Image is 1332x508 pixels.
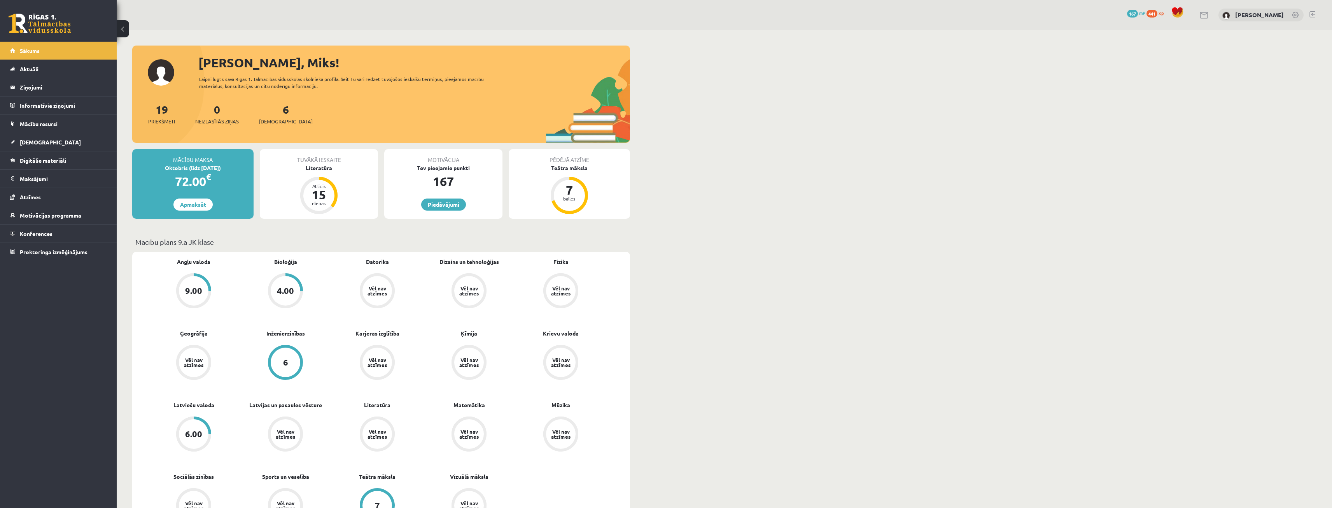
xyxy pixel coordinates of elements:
[551,401,570,409] a: Mūzika
[132,149,254,164] div: Mācību maksa
[20,230,53,237] span: Konferences
[331,345,423,381] a: Vēl nav atzīmes
[515,273,607,310] a: Vēl nav atzīmes
[515,345,607,381] a: Vēl nav atzīmes
[135,237,627,247] p: Mācību plāns 9.a JK klase
[458,357,480,367] div: Vēl nav atzīmes
[1159,10,1164,16] span: xp
[10,225,107,243] a: Konferences
[20,157,66,164] span: Digitālie materiāli
[1127,10,1138,18] span: 167
[307,188,331,201] div: 15
[1127,10,1145,16] a: 167 mP
[9,14,71,33] a: Rīgas 1. Tālmācības vidusskola
[275,429,296,439] div: Vēl nav atzīmes
[148,273,240,310] a: 9.00
[183,357,205,367] div: Vēl nav atzīmes
[10,243,107,261] a: Proktoringa izmēģinājums
[453,401,485,409] a: Matemātika
[10,42,107,60] a: Sākums
[20,78,107,96] legend: Ziņojumi
[180,329,208,337] a: Ģeogrāfija
[206,171,211,183] span: €
[132,164,254,172] div: Oktobris (līdz [DATE])
[20,248,88,255] span: Proktoringa izmēģinājums
[148,417,240,453] a: 6.00
[509,149,630,164] div: Pēdējā atzīme
[20,97,107,114] legend: Informatīvie ziņojumi
[450,473,488,481] a: Vizuālā māksla
[1146,10,1167,16] a: 441 xp
[173,199,213,211] a: Apmaksāt
[148,118,175,125] span: Priekšmeti
[366,258,389,266] a: Datorika
[260,164,378,172] div: Literatūra
[10,115,107,133] a: Mācību resursi
[355,329,399,337] a: Karjeras izglītība
[259,102,313,125] a: 6[DEMOGRAPHIC_DATA]
[458,429,480,439] div: Vēl nav atzīmes
[259,118,313,125] span: [DEMOGRAPHIC_DATA]
[195,102,239,125] a: 0Neizlasītās ziņas
[274,258,297,266] a: Bioloģija
[307,184,331,188] div: Atlicis
[177,258,210,266] a: Angļu valoda
[10,60,107,78] a: Aktuāli
[20,139,81,146] span: [DEMOGRAPHIC_DATA]
[10,170,107,188] a: Maksājumi
[260,149,378,164] div: Tuvākā ieskaite
[543,329,579,337] a: Krievu valoda
[384,149,502,164] div: Motivācija
[515,417,607,453] a: Vēl nav atzīmes
[20,170,107,188] legend: Maksājumi
[384,172,502,191] div: 167
[185,287,202,295] div: 9.00
[550,429,572,439] div: Vēl nav atzīmes
[1146,10,1157,18] span: 441
[384,164,502,172] div: Tev pieejamie punkti
[198,53,630,72] div: [PERSON_NAME], Miks!
[240,345,331,381] a: 6
[10,188,107,206] a: Atzīmes
[439,258,499,266] a: Dizains un tehnoloģijas
[307,201,331,206] div: dienas
[331,273,423,310] a: Vēl nav atzīmes
[260,164,378,215] a: Literatūra Atlicis 15 dienas
[458,286,480,296] div: Vēl nav atzīmes
[262,473,309,481] a: Sports un veselība
[283,358,288,367] div: 6
[1222,12,1230,19] img: Miks Bubis
[558,184,581,196] div: 7
[249,401,322,409] a: Latvijas un pasaules vēsture
[10,97,107,114] a: Informatīvie ziņojumi
[423,417,515,453] a: Vēl nav atzīmes
[553,258,569,266] a: Fizika
[550,357,572,367] div: Vēl nav atzīmes
[1235,11,1284,19] a: [PERSON_NAME]
[423,345,515,381] a: Vēl nav atzīmes
[266,329,305,337] a: Inženierzinības
[509,164,630,215] a: Teātra māksla 7 balles
[423,273,515,310] a: Vēl nav atzīmes
[20,65,39,72] span: Aktuāli
[148,345,240,381] a: Vēl nav atzīmes
[509,164,630,172] div: Teātra māksla
[132,172,254,191] div: 72.00
[199,76,498,90] div: Laipni lūgts savā Rīgas 1. Tālmācības vidusskolas skolnieka profilā. Šeit Tu vari redzēt tuvojošo...
[421,199,466,211] a: Piedāvājumi
[10,133,107,151] a: [DEMOGRAPHIC_DATA]
[366,286,388,296] div: Vēl nav atzīmes
[359,473,396,481] a: Teātra māksla
[148,102,175,125] a: 19Priekšmeti
[366,357,388,367] div: Vēl nav atzīmes
[195,118,239,125] span: Neizlasītās ziņas
[366,429,388,439] div: Vēl nav atzīmes
[1139,10,1145,16] span: mP
[173,401,214,409] a: Latviešu valoda
[173,473,214,481] a: Sociālās zinības
[10,78,107,96] a: Ziņojumi
[277,287,294,295] div: 4.00
[185,430,202,438] div: 6.00
[331,417,423,453] a: Vēl nav atzīmes
[364,401,390,409] a: Literatūra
